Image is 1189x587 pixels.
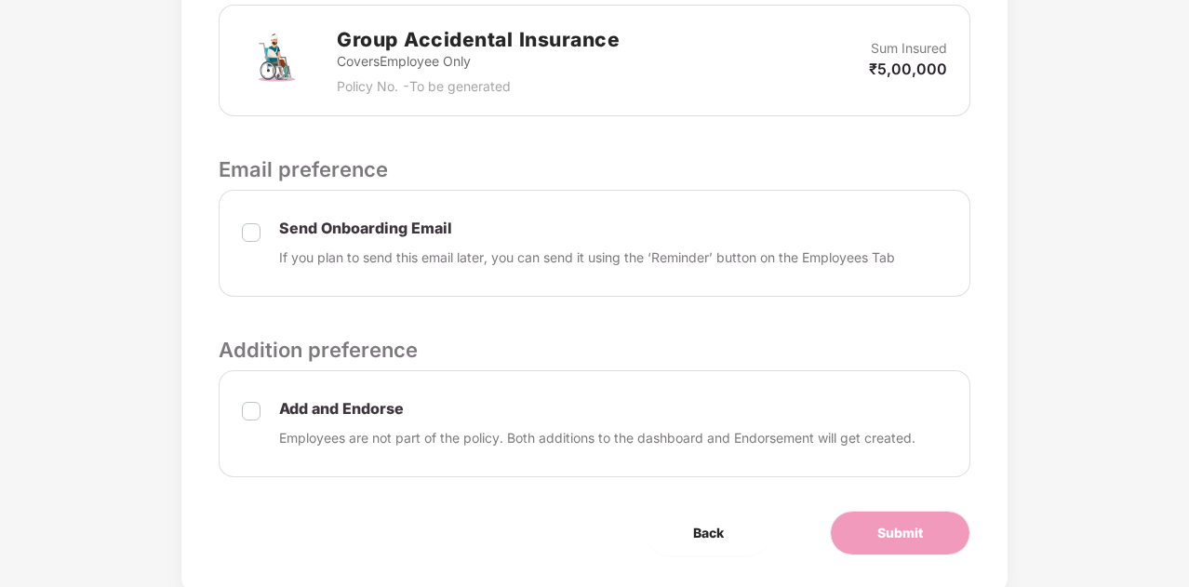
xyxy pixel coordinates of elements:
p: Send Onboarding Email [279,219,895,238]
button: Back [647,511,770,555]
p: Email preference [219,153,970,185]
p: Employees are not part of the policy. Both additions to the dashboard and Endorsement will get cr... [279,428,915,448]
p: Covers Employee Only [337,51,620,72]
p: Sum Insured [871,38,947,59]
span: Back [693,523,724,543]
h2: Group Accidental Insurance [337,24,620,55]
p: Addition preference [219,334,970,366]
p: ₹5,00,000 [869,59,947,79]
p: Add and Endorse [279,399,915,419]
img: svg+xml;base64,PHN2ZyB4bWxucz0iaHR0cDovL3d3dy53My5vcmcvMjAwMC9zdmciIHdpZHRoPSI3MiIgaGVpZ2h0PSI3Mi... [242,27,309,94]
p: If you plan to send this email later, you can send it using the ‘Reminder’ button on the Employee... [279,247,895,268]
button: Submit [830,511,970,555]
p: Policy No. - To be generated [337,76,620,97]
